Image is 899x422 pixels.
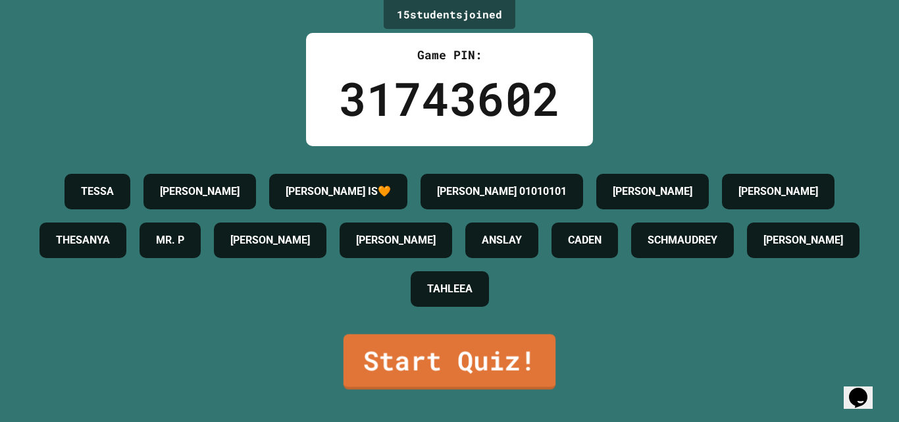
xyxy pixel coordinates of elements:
h4: TESSA [81,184,114,199]
a: Start Quiz! [344,334,555,390]
h4: TAHLEEA [427,281,473,297]
h4: THESANYA [56,232,110,248]
h4: [PERSON_NAME] IS🧡 [286,184,391,199]
h4: [PERSON_NAME] [763,232,843,248]
h4: [PERSON_NAME] [613,184,692,199]
h4: [PERSON_NAME] [356,232,436,248]
h4: MR. P [156,232,184,248]
iframe: chat widget [844,369,886,409]
h4: [PERSON_NAME] 01010101 [437,184,567,199]
div: 31743602 [339,64,560,133]
h4: ANSLAY [482,232,522,248]
h4: [PERSON_NAME] [230,232,310,248]
h4: [PERSON_NAME] [160,184,240,199]
h4: CADEN [568,232,602,248]
div: Game PIN: [339,46,560,64]
h4: SCHMAUDREY [648,232,717,248]
h4: [PERSON_NAME] [738,184,818,199]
